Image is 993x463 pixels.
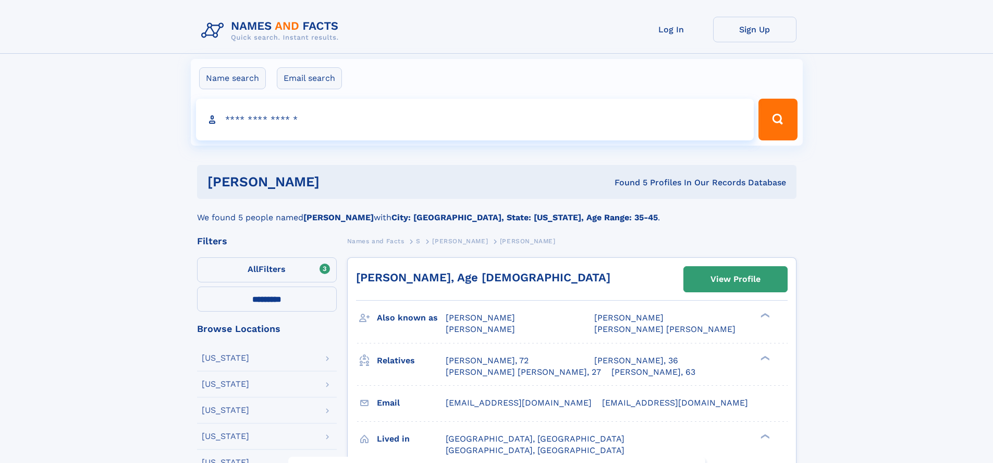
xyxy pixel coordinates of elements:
[377,394,446,412] h3: Email
[446,445,624,455] span: [GEOGRAPHIC_DATA], [GEOGRAPHIC_DATA]
[446,366,601,378] a: [PERSON_NAME] [PERSON_NAME], 27
[432,234,488,247] a: [PERSON_NAME]
[446,398,592,408] span: [EMAIL_ADDRESS][DOMAIN_NAME]
[416,238,421,245] span: S
[277,67,342,89] label: Email search
[377,430,446,448] h3: Lived in
[202,406,249,414] div: [US_STATE]
[630,17,713,42] a: Log In
[594,355,678,366] a: [PERSON_NAME], 36
[710,267,761,291] div: View Profile
[197,17,347,45] img: Logo Names and Facts
[197,257,337,282] label: Filters
[446,434,624,444] span: [GEOGRAPHIC_DATA], [GEOGRAPHIC_DATA]
[207,175,467,188] h1: [PERSON_NAME]
[602,398,748,408] span: [EMAIL_ADDRESS][DOMAIN_NAME]
[197,199,796,224] div: We found 5 people named with .
[446,313,515,323] span: [PERSON_NAME]
[202,354,249,362] div: [US_STATE]
[713,17,796,42] a: Sign Up
[248,264,259,274] span: All
[303,212,374,222] b: [PERSON_NAME]
[377,309,446,327] h3: Also known as
[684,267,787,292] a: View Profile
[196,99,754,140] input: search input
[500,238,556,245] span: [PERSON_NAME]
[432,238,488,245] span: [PERSON_NAME]
[446,324,515,334] span: [PERSON_NAME]
[202,432,249,441] div: [US_STATE]
[416,234,421,247] a: S
[758,312,770,319] div: ❯
[758,354,770,361] div: ❯
[594,324,735,334] span: [PERSON_NAME] [PERSON_NAME]
[197,236,337,246] div: Filters
[347,234,404,247] a: Names and Facts
[611,366,695,378] a: [PERSON_NAME], 63
[356,271,610,284] a: [PERSON_NAME], Age [DEMOGRAPHIC_DATA]
[199,67,266,89] label: Name search
[391,212,658,222] b: City: [GEOGRAPHIC_DATA], State: [US_STATE], Age Range: 35-45
[594,313,664,323] span: [PERSON_NAME]
[377,352,446,370] h3: Relatives
[197,324,337,334] div: Browse Locations
[467,177,786,188] div: Found 5 Profiles In Our Records Database
[446,355,529,366] a: [PERSON_NAME], 72
[202,380,249,388] div: [US_STATE]
[758,99,797,140] button: Search Button
[758,433,770,440] div: ❯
